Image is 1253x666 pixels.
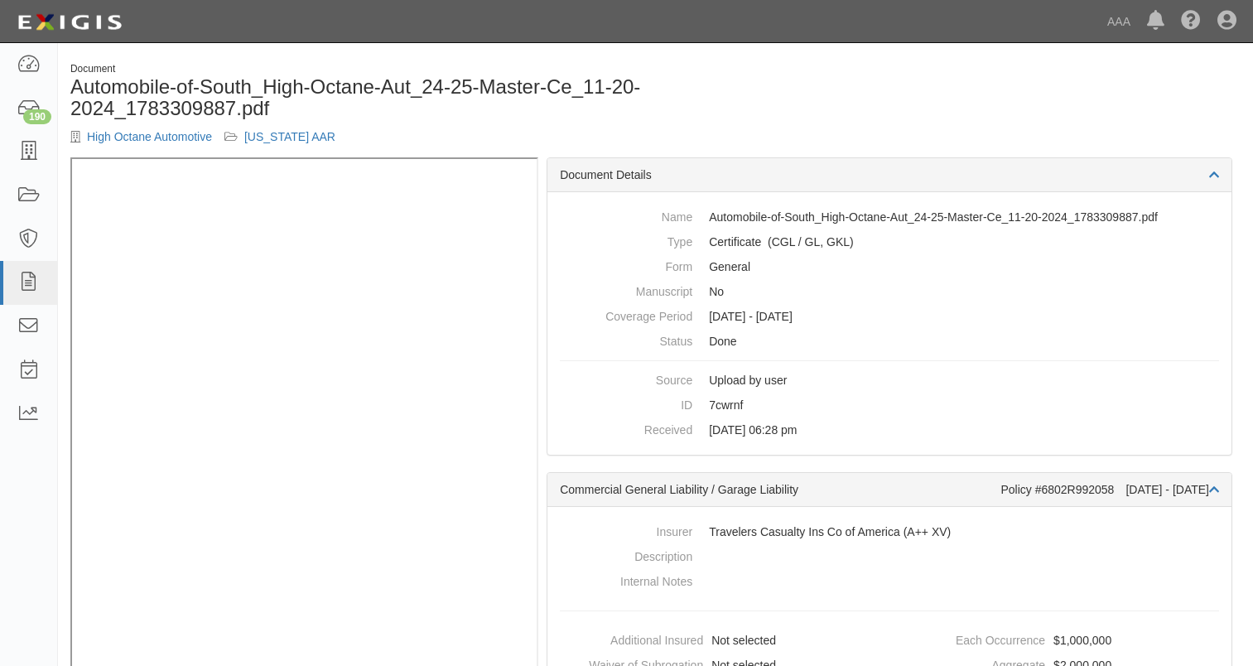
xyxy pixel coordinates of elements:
dt: Manuscript [560,279,692,300]
dd: $1,000,000 [896,628,1225,653]
dd: General [560,254,1219,279]
i: Help Center - Complianz [1181,12,1201,31]
dd: [DATE] 06:28 pm [560,417,1219,442]
div: Document [70,62,643,76]
dt: Name [560,205,692,225]
dd: Automobile-of-South_High-Octane-Aut_24-25-Master-Ce_11-20-2024_1783309887.pdf [560,205,1219,229]
dt: Additional Insured [554,628,703,649]
div: Commercial General Liability / Garage Liability [560,481,1000,498]
dt: Type [560,229,692,250]
dd: No [560,279,1219,304]
dd: 7cwrnf [560,393,1219,417]
a: AAA [1099,5,1139,38]
h1: Automobile-of-South_High-Octane-Aut_24-25-Master-Ce_11-20-2024_1783309887.pdf [70,76,643,120]
dd: Done [560,329,1219,354]
dd: Travelers Casualty Ins Co of America (A++ XV) [560,519,1219,544]
div: Policy #6802R992058 [DATE] - [DATE] [1000,481,1219,498]
dd: Upload by user [560,368,1219,393]
dt: Each Occurrence [896,628,1045,649]
dt: Received [560,417,692,438]
dt: Internal Notes [560,569,692,590]
div: 190 [23,109,51,124]
dd: Commercial General Liability / Garage Liability Garage Keepers Liability [560,229,1219,254]
div: Document Details [547,158,1231,192]
dt: Form [560,254,692,275]
dd: [DATE] - [DATE] [560,304,1219,329]
dt: Insurer [560,519,692,540]
dt: Source [560,368,692,388]
dt: ID [560,393,692,413]
img: logo-5460c22ac91f19d4615b14bd174203de0afe785f0fc80cf4dbbc73dc1793850b.png [12,7,127,37]
dt: Status [560,329,692,350]
dt: Description [560,544,692,565]
a: High Octane Automotive [87,130,212,143]
a: [US_STATE] AAR [244,130,335,143]
dt: Coverage Period [560,304,692,325]
dd: Not selected [554,628,883,653]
